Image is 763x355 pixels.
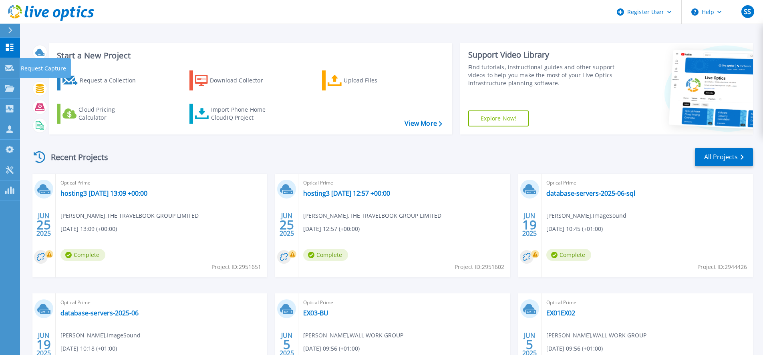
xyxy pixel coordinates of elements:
div: JUN 2025 [522,210,537,239]
span: [PERSON_NAME] , ImageSound [60,331,141,340]
span: 19 [522,221,537,228]
span: Complete [546,249,591,261]
span: 5 [526,341,533,348]
a: database-servers-2025-06 [60,309,139,317]
span: [PERSON_NAME] , THE TRAVELBOOK GROUP LIMITED [60,211,199,220]
span: 5 [283,341,290,348]
span: Project ID: 2951651 [211,263,261,271]
div: Import Phone Home CloudIQ Project [211,106,274,122]
span: Optical Prime [303,179,505,187]
span: [PERSON_NAME] , ImageSound [546,211,626,220]
a: EX01EX02 [546,309,575,317]
div: Upload Files [344,72,408,88]
div: Find tutorials, instructional guides and other support videos to help you make the most of your L... [468,63,618,87]
a: View More [405,120,442,127]
a: Explore Now! [468,110,529,126]
div: Recent Projects [31,147,119,167]
div: JUN 2025 [279,210,294,239]
a: All Projects [695,148,753,166]
span: [DATE] 09:56 (+01:00) [303,344,360,353]
span: Complete [60,249,105,261]
span: [DATE] 10:18 (+01:00) [60,344,117,353]
span: 19 [36,341,51,348]
span: [DATE] 12:57 (+00:00) [303,225,360,233]
span: [DATE] 13:09 (+00:00) [60,225,117,233]
a: database-servers-2025-06-sql [546,189,635,197]
span: [PERSON_NAME] , WALL WORK GROUP [303,331,403,340]
span: [DATE] 10:45 (+01:00) [546,225,603,233]
span: Optical Prime [60,179,262,187]
div: Cloud Pricing Calculator [79,106,143,122]
span: Optical Prime [60,298,262,307]
a: Request a Collection [57,70,146,90]
div: Download Collector [210,72,274,88]
span: [PERSON_NAME] , THE TRAVELBOOK GROUP LIMITED [303,211,441,220]
div: Support Video Library [468,50,618,60]
span: Optical Prime [546,298,748,307]
span: [PERSON_NAME] , WALL WORK GROUP [546,331,646,340]
div: Request a Collection [80,72,144,88]
span: Optical Prime [546,179,748,187]
span: 25 [280,221,294,228]
span: Project ID: 2944426 [697,263,747,271]
span: Project ID: 2951602 [455,263,504,271]
span: 25 [36,221,51,228]
span: Optical Prime [303,298,505,307]
a: Upload Files [322,70,411,90]
span: Complete [303,249,348,261]
a: Download Collector [189,70,279,90]
p: Request Capture [21,58,66,79]
span: [DATE] 09:56 (+01:00) [546,344,603,353]
div: JUN 2025 [36,210,51,239]
a: Cloud Pricing Calculator [57,104,146,124]
a: hosting3 [DATE] 12:57 +00:00 [303,189,390,197]
h3: Start a New Project [57,51,442,60]
span: SS [744,8,751,15]
a: EX03-BU [303,309,328,317]
a: hosting3 [DATE] 13:09 +00:00 [60,189,147,197]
